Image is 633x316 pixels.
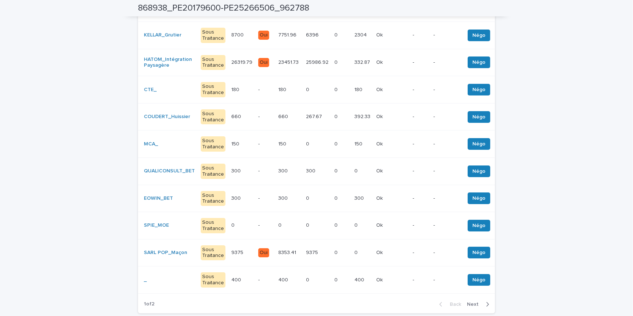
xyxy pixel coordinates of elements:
[201,272,225,288] div: Sous Traitance
[144,141,158,147] a: MCA_
[231,221,236,229] p: 0
[201,245,225,261] div: Sous Traitance
[138,157,502,185] tr: QUALICONSULT_BET Sous Traitance300300 -300300 300300 00 00 OkOk --Négo
[306,221,311,229] p: 0
[464,301,495,308] button: Next
[258,168,272,174] p: -
[376,194,384,202] p: Ok
[335,194,339,202] p: 0
[468,111,490,123] button: Négo
[472,59,485,66] span: Négo
[376,31,384,38] p: Ok
[354,248,359,256] p: 0
[354,58,371,66] p: 332.87
[144,250,187,256] a: SARL POP_Maçon
[258,31,269,40] div: Oui
[278,167,289,174] p: 300
[354,85,364,93] p: 180
[231,85,241,93] p: 180
[413,222,428,229] p: -
[231,194,242,202] p: 300
[201,55,225,70] div: Sous Traitance
[468,84,490,95] button: Négo
[138,130,502,158] tr: MCA_ Sous Traitance150150 -150150 00 00 150150 OkOk --Négo
[306,276,311,283] p: 0
[433,59,459,66] p: -
[413,87,428,93] p: -
[278,248,298,256] p: 8353.41
[468,165,490,177] button: Négo
[144,32,181,38] a: KELLAR_Grutier
[413,250,428,256] p: -
[306,58,330,66] p: 25986.92
[335,31,339,38] p: 0
[278,112,290,120] p: 660
[433,114,459,120] p: -
[258,195,272,202] p: -
[201,136,225,152] div: Sous Traitance
[231,248,245,256] p: 9375
[376,276,384,283] p: Ok
[335,85,339,93] p: 0
[467,302,483,307] span: Next
[335,112,339,120] p: 0
[278,194,289,202] p: 300
[472,32,485,39] span: Négo
[144,277,147,283] a: _
[201,82,225,97] div: Sous Traitance
[138,212,502,239] tr: SPIE_MOE Sous Traitance00 -00 00 00 00 OkOk --Négo
[433,250,459,256] p: -
[144,87,157,93] a: CTE_
[278,31,298,38] p: 7751.96
[335,248,339,256] p: 0
[278,58,300,66] p: 23451.73
[335,276,339,283] p: 0
[201,164,225,179] div: Sous Traitance
[472,195,485,202] span: Négo
[445,302,461,307] span: Back
[376,85,384,93] p: Ok
[201,109,225,125] div: Sous Traitance
[354,221,359,229] p: 0
[201,191,225,206] div: Sous Traitance
[413,32,428,38] p: -
[306,140,311,147] p: 0
[306,31,321,38] p: 6396
[468,274,490,286] button: Négo
[354,276,366,283] p: 400
[413,195,428,202] p: -
[433,168,459,174] p: -
[138,103,502,130] tr: COUDERT_Huissier Sous Traitance660660 -660660 267.67267.67 00 392.33392.33 OkOk --Négo
[306,112,324,120] p: 267.67
[144,168,195,174] a: QUALICONSULT_BET
[413,59,428,66] p: -
[376,140,384,147] p: Ok
[376,221,384,229] p: Ok
[433,141,459,147] p: -
[468,247,490,258] button: Négo
[354,194,365,202] p: 300
[354,31,368,38] p: 2304
[472,140,485,148] span: Négo
[472,276,485,284] span: Négo
[433,195,459,202] p: -
[201,28,225,43] div: Sous Traitance
[258,58,269,67] div: Oui
[468,220,490,231] button: Négo
[354,140,364,147] p: 150
[472,222,485,229] span: Négo
[258,248,269,257] div: Oui
[433,32,459,38] p: -
[306,85,311,93] p: 0
[335,140,339,147] p: 0
[258,114,272,120] p: -
[433,87,459,93] p: -
[278,85,288,93] p: 180
[335,167,339,174] p: 0
[138,266,502,294] tr: _ Sous Traitance400400 -400400 00 00 400400 OkOk --Négo
[472,249,485,256] span: Négo
[138,295,160,313] p: 1 of 2
[258,141,272,147] p: -
[468,30,490,41] button: Négo
[138,185,502,212] tr: EOWIN_BET Sous Traitance300300 -300300 00 00 300300 OkOk --Négo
